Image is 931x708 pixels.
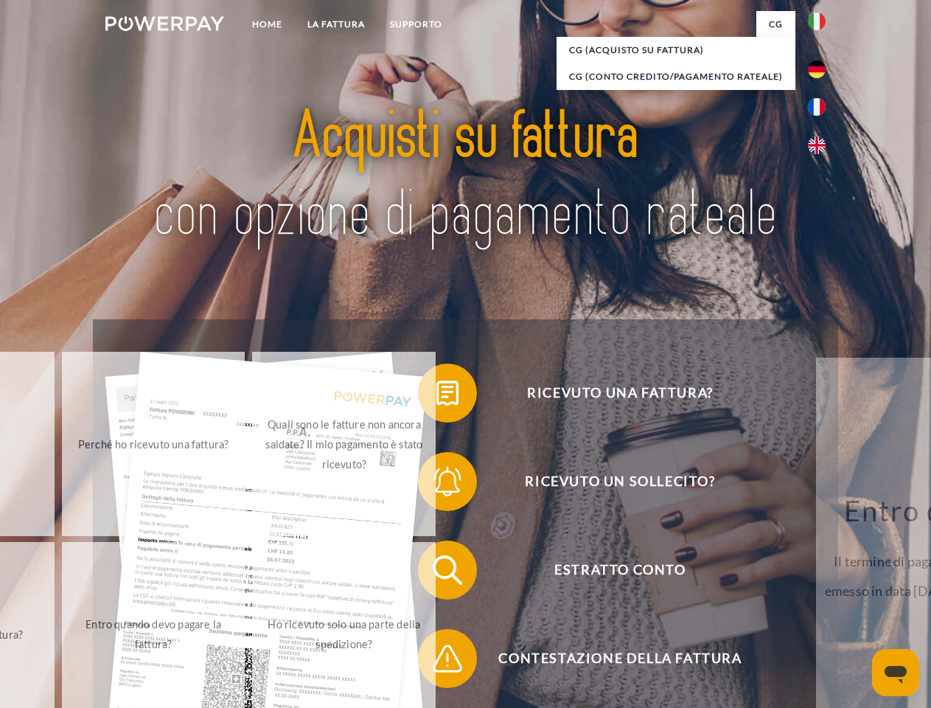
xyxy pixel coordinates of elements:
a: Home [240,11,295,38]
a: CG (Acquisto su fattura) [557,37,795,63]
div: Quali sono le fatture non ancora saldate? Il mio pagamento è stato ricevuto? [261,414,427,473]
span: Contestazione della fattura [439,629,801,688]
img: title-powerpay_it.svg [141,71,790,282]
div: Ho ricevuto solo una parte della spedizione? [261,614,427,654]
a: CG (Conto Credito/Pagamento rateale) [557,63,795,90]
span: Estratto conto [439,541,801,600]
a: Quali sono le fatture non ancora saldate? Il mio pagamento è stato ricevuto? [252,352,436,536]
img: de [808,60,826,78]
button: Estratto conto [418,541,801,600]
a: Supporto [377,11,455,38]
a: LA FATTURA [295,11,377,38]
img: en [808,136,826,154]
img: logo-powerpay-white.svg [105,16,224,31]
button: Contestazione della fattura [418,629,801,688]
a: CG [756,11,795,38]
div: Perché ho ricevuto una fattura? [71,434,237,454]
div: Entro quando devo pagare la fattura? [71,614,237,654]
img: fr [808,98,826,116]
img: it [808,13,826,30]
iframe: Pulsante per aprire la finestra di messaggistica [872,649,919,696]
